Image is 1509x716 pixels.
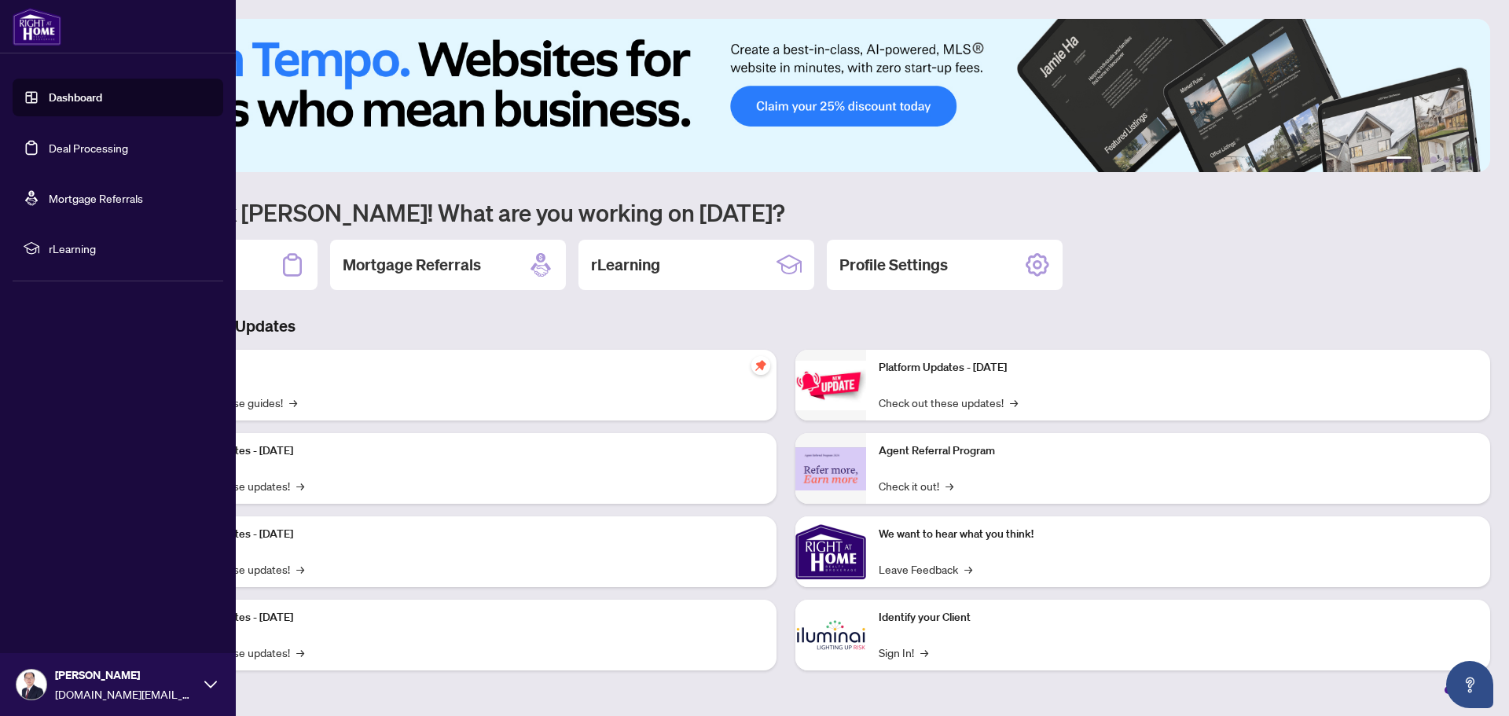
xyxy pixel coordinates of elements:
span: → [1010,394,1018,411]
span: → [296,644,304,661]
a: Sign In!→ [879,644,928,661]
p: Platform Updates - [DATE] [165,526,764,543]
img: Platform Updates - June 23, 2025 [795,361,866,410]
span: [DOMAIN_NAME][EMAIL_ADDRESS][DOMAIN_NAME] [55,685,196,703]
span: [PERSON_NAME] [55,666,196,684]
img: Slide 0 [82,19,1490,172]
p: Self-Help [165,359,764,376]
span: → [296,560,304,578]
h2: Mortgage Referrals [343,254,481,276]
span: rLearning [49,240,212,257]
button: 4 [1443,156,1449,163]
span: → [920,644,928,661]
span: pushpin [751,356,770,375]
a: Deal Processing [49,141,128,155]
h1: Welcome back [PERSON_NAME]! What are you working on [DATE]? [82,197,1490,227]
button: 6 [1468,156,1474,163]
img: Identify your Client [795,600,866,670]
button: 2 [1418,156,1424,163]
p: Agent Referral Program [879,442,1478,460]
button: Open asap [1446,661,1493,708]
button: 1 [1386,156,1412,163]
a: Check it out!→ [879,477,953,494]
p: We want to hear what you think! [879,526,1478,543]
p: Platform Updates - [DATE] [165,609,764,626]
img: Profile Icon [17,670,46,699]
a: Mortgage Referrals [49,191,143,205]
span: → [964,560,972,578]
button: 3 [1430,156,1437,163]
img: Agent Referral Program [795,447,866,490]
img: We want to hear what you think! [795,516,866,587]
p: Platform Updates - [DATE] [879,359,1478,376]
a: Dashboard [49,90,102,105]
span: → [945,477,953,494]
h2: rLearning [591,254,660,276]
h3: Brokerage & Industry Updates [82,315,1490,337]
img: logo [13,8,61,46]
a: Leave Feedback→ [879,560,972,578]
span: → [289,394,297,411]
h2: Profile Settings [839,254,948,276]
p: Identify your Client [879,609,1478,626]
span: → [296,477,304,494]
a: Check out these updates!→ [879,394,1018,411]
p: Platform Updates - [DATE] [165,442,764,460]
button: 5 [1456,156,1462,163]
